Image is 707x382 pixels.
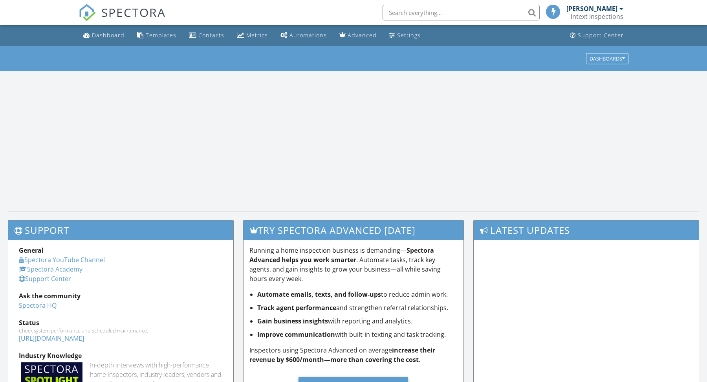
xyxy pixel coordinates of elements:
[249,246,458,283] p: Running a home inspection business is demanding— . Automate tasks, track key agents, and gain ins...
[397,31,421,39] div: Settings
[80,28,128,43] a: Dashboard
[257,330,335,339] strong: Improve communication
[474,220,699,240] h3: Latest Updates
[146,31,176,39] div: Templates
[19,351,223,360] div: Industry Knowledge
[348,31,377,39] div: Advanced
[571,13,623,20] div: Intext Inspections
[590,56,625,61] div: Dashboards
[19,318,223,327] div: Status
[198,31,224,39] div: Contacts
[257,290,458,299] li: to reduce admin work.
[246,31,268,39] div: Metrics
[8,220,233,240] h3: Support
[101,4,166,20] span: SPECTORA
[257,330,458,339] li: with built-in texting and task tracking.
[383,5,540,20] input: Search everything...
[79,4,96,21] img: The Best Home Inspection Software - Spectora
[19,327,223,334] div: Check system performance and scheduled maintenance.
[19,301,57,310] a: Spectora HQ
[19,246,44,255] strong: General
[19,291,223,301] div: Ask the community
[257,316,458,326] li: with reporting and analytics.
[92,31,125,39] div: Dashboard
[186,28,227,43] a: Contacts
[257,303,458,312] li: and strengthen referral relationships.
[19,334,84,343] a: [URL][DOMAIN_NAME]
[578,31,624,39] div: Support Center
[249,246,434,264] strong: Spectora Advanced helps you work smarter
[244,220,464,240] h3: Try spectora advanced [DATE]
[134,28,179,43] a: Templates
[19,274,71,283] a: Support Center
[249,345,458,364] p: Inspectors using Spectora Advanced on average .
[19,255,105,264] a: Spectora YouTube Channel
[257,303,336,312] strong: Track agent performance
[586,53,628,64] button: Dashboards
[336,28,380,43] a: Advanced
[234,28,271,43] a: Metrics
[249,346,435,364] strong: increase their revenue by $600/month—more than covering the cost
[79,11,166,27] a: SPECTORA
[386,28,424,43] a: Settings
[277,28,330,43] a: Automations (Basic)
[19,265,82,274] a: Spectora Academy
[289,31,327,39] div: Automations
[567,28,627,43] a: Support Center
[566,5,617,13] div: [PERSON_NAME]
[257,317,328,325] strong: Gain business insights
[257,290,381,299] strong: Automate emails, texts, and follow-ups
